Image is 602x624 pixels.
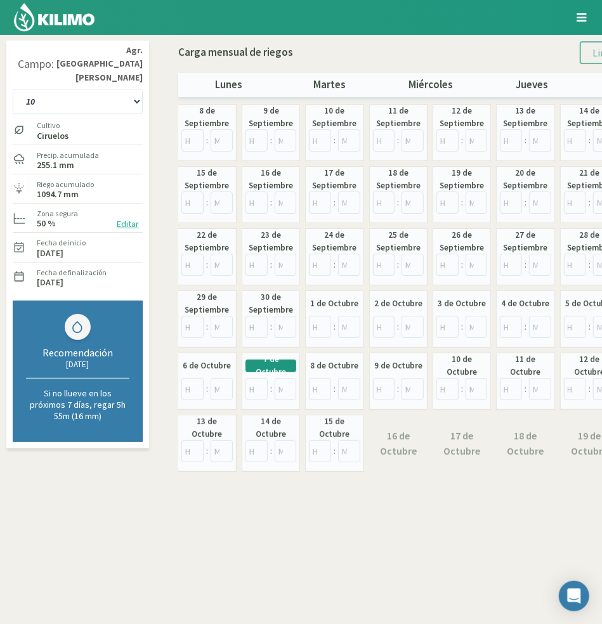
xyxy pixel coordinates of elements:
[461,134,463,147] span: :
[338,129,360,152] input: Min
[245,192,268,214] input: Hs
[206,134,208,147] span: :
[37,267,107,278] label: Fecha de finalización
[397,196,399,209] span: :
[436,428,488,459] label: 17 de Octubre
[270,445,272,458] span: :
[461,258,463,271] span: :
[461,196,463,209] span: :
[436,129,459,152] input: Hs
[529,316,551,338] input: Min
[373,229,424,254] label: 25 de Septiembre
[211,192,233,214] input: Min
[309,105,360,130] label: 10 de Septiembre
[570,6,592,29] a: Menú
[181,129,204,152] input: Hs
[245,105,296,130] label: 9 de Septiembre
[436,105,487,130] label: 12 de Septiembre
[206,445,208,458] span: :
[564,254,586,276] input: Hs
[500,353,551,379] label: 11 de Octubre
[500,254,522,276] input: Hs
[334,382,336,396] span: :
[206,382,208,396] span: :
[397,382,399,396] span: :
[245,229,296,254] label: 23 de Septiembre
[529,129,551,152] input: Min
[279,77,380,93] p: martes
[564,378,586,400] input: Hs
[181,415,233,441] label: 13 de Octubre
[402,192,424,214] input: Min
[564,129,586,152] input: Hs
[245,254,268,276] input: Hs
[309,229,360,254] label: 24 de Septiembre
[373,316,395,338] input: Hs
[436,229,487,254] label: 26 de Septiembre
[211,254,233,276] input: Min
[397,134,399,147] span: :
[525,134,527,147] span: :
[397,320,399,334] span: :
[275,316,297,338] input: Min
[181,192,204,214] input: Hs
[373,129,395,152] input: Hs
[466,378,488,400] input: Min
[589,196,591,209] span: :
[275,440,297,462] input: Min
[436,316,459,338] input: Hs
[374,360,422,372] label: 9 de Octubre
[334,445,336,458] span: :
[334,196,336,209] span: :
[270,320,272,334] span: :
[37,278,63,287] label: [DATE]
[245,415,296,441] label: 14 de Octubre
[245,378,268,400] input: Hs
[589,258,591,271] span: :
[500,167,551,192] label: 20 de Septiembre
[438,297,486,310] label: 3 de Octubre
[181,378,204,400] input: Hs
[311,297,359,310] label: 1 de Octubre
[275,254,297,276] input: Min
[211,129,233,152] input: Min
[245,316,268,338] input: Hs
[206,320,208,334] span: :
[372,428,424,459] label: 16 de Octubre
[466,254,488,276] input: Min
[338,378,360,400] input: Min
[309,192,331,214] input: Hs
[37,150,99,161] label: Precip. acumulada
[181,440,204,462] input: Hs
[37,132,69,140] label: Ciruelos
[309,378,331,400] input: Hs
[529,192,551,214] input: Min
[309,129,331,152] input: Hs
[181,167,233,192] label: 15 de Septiembre
[338,192,360,214] input: Min
[211,378,233,400] input: Min
[309,254,331,276] input: Hs
[500,105,551,130] label: 13 de Septiembre
[338,316,360,338] input: Min
[402,129,424,152] input: Min
[54,44,143,84] strong: Agr. [GEOGRAPHIC_DATA][PERSON_NAME]
[525,320,527,334] span: :
[37,120,69,131] label: Cultivo
[37,219,56,228] label: 50 %
[26,359,129,370] div: [DATE]
[13,2,96,32] img: Kilimo
[402,316,424,338] input: Min
[113,217,143,231] button: Editar
[589,382,591,396] span: :
[500,378,522,400] input: Hs
[181,316,204,338] input: Hs
[402,378,424,400] input: Min
[461,320,463,334] span: :
[181,291,233,316] label: 29 de Septiembre
[334,258,336,271] span: :
[436,378,459,400] input: Hs
[500,129,522,152] input: Hs
[211,440,233,462] input: Min
[373,378,395,400] input: Hs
